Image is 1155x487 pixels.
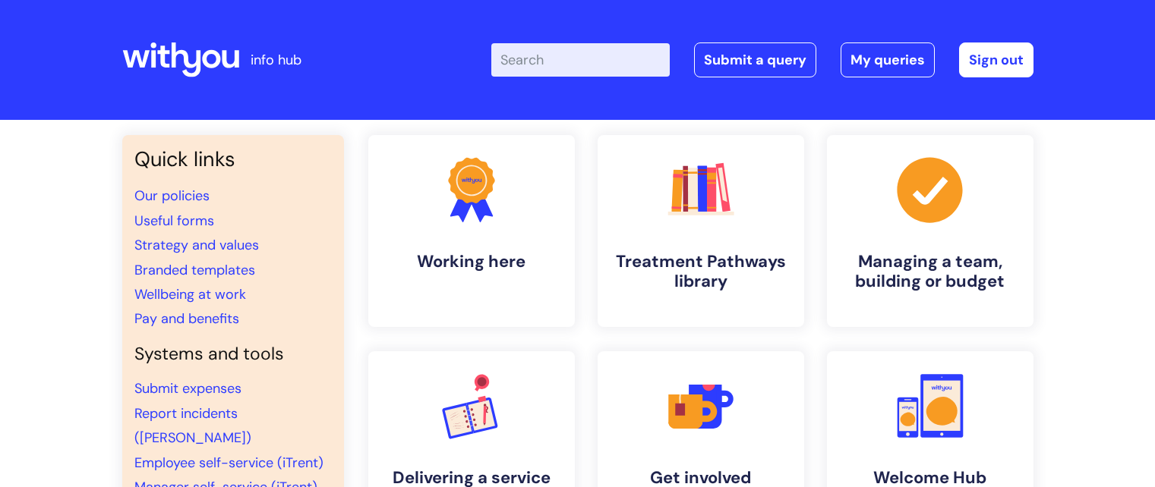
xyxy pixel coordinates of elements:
input: Search [491,43,670,77]
a: Report incidents ([PERSON_NAME]) [134,404,251,447]
a: Our policies [134,187,210,205]
div: | - [491,42,1034,77]
a: Submit a query [694,42,816,77]
a: Treatment Pathways library [598,135,804,327]
p: info hub [251,48,301,72]
h4: Managing a team, building or budget [839,252,1021,292]
a: Employee self-service (iTrent) [134,454,323,472]
a: Strategy and values [134,236,259,254]
a: Pay and benefits [134,309,239,328]
a: Wellbeing at work [134,285,246,303]
a: Managing a team, building or budget [827,135,1034,327]
a: Submit expenses [134,379,241,397]
a: My queries [841,42,935,77]
a: Useful forms [134,212,214,230]
a: Working here [368,135,575,327]
h4: Systems and tools [134,344,332,365]
h4: Treatment Pathways library [610,252,792,292]
h3: Quick links [134,147,332,171]
a: Sign out [959,42,1034,77]
h4: Working here [380,252,563,272]
a: Branded templates [134,261,255,279]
